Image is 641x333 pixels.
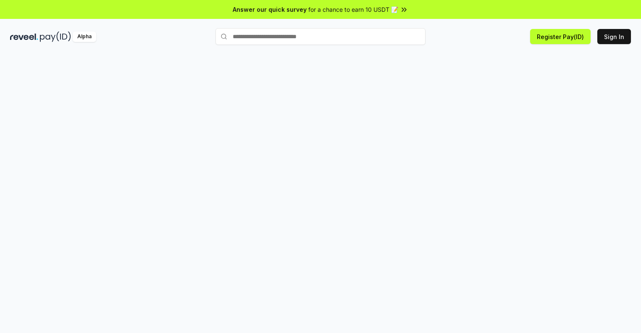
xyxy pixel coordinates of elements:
[10,31,38,42] img: reveel_dark
[233,5,307,14] span: Answer our quick survey
[73,31,96,42] div: Alpha
[597,29,631,44] button: Sign In
[308,5,398,14] span: for a chance to earn 10 USDT 📝
[40,31,71,42] img: pay_id
[530,29,591,44] button: Register Pay(ID)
